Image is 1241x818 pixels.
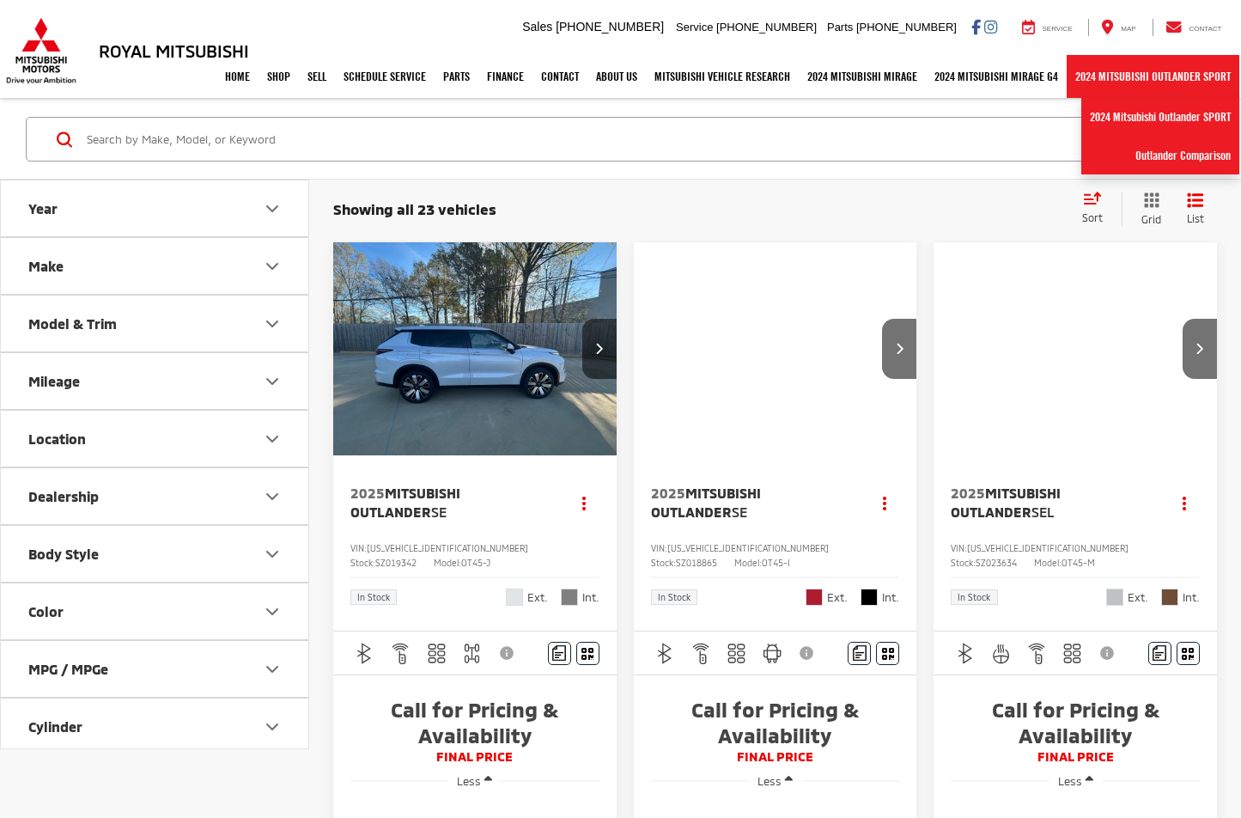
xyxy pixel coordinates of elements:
[350,558,375,568] span: Stock:
[333,200,496,217] span: Showing all 23 vehicles
[332,242,618,456] img: 2025 Mitsubishi Outlander SE
[716,21,817,34] span: [PHONE_NUMBER]
[732,504,747,520] span: SE
[762,558,790,568] span: OT45-I
[806,589,823,606] span: Red Diamond
[1,296,310,351] button: Model & TrimModel & Trim
[951,748,1200,766] span: FINAL PRICE
[955,643,976,664] img: Bluetooth®
[527,589,548,606] span: Ext.
[869,488,899,518] button: Actions
[262,544,283,565] div: Body Style
[461,558,490,568] span: OT45-J
[856,21,957,34] span: [PHONE_NUMBER]
[350,485,385,501] span: 2025
[651,543,667,553] span: VIN:
[262,429,283,449] div: Location
[861,589,878,606] span: Black
[581,646,593,660] i: Window Sticker
[259,55,299,98] a: Shop
[262,717,283,737] div: Cylinder
[799,55,926,98] a: 2024 Mitsubishi Mirage
[1128,589,1148,606] span: Ext.
[882,589,899,606] span: Int.
[651,485,761,520] span: Mitsubishi Outlander
[651,484,853,522] a: 2025Mitsubishi OutlanderSE
[28,200,58,217] div: Year
[848,642,871,665] button: Comments
[794,635,823,671] button: View Disclaimer
[951,697,1200,748] span: Call for Pricing & Availability
[827,589,848,606] span: Ext.
[1153,645,1166,660] img: Comments
[28,603,64,620] div: Color
[1,526,310,582] button: Body StyleBody Style
[1174,192,1217,227] button: List View
[262,659,283,680] div: MPG / MPGe
[262,314,283,334] div: Model & Trim
[734,558,762,568] span: Model:
[1187,211,1204,226] span: List
[651,748,900,766] span: FINAL PRICE
[431,504,447,520] span: SE
[958,593,990,601] span: In Stock
[357,593,390,601] span: In Stock
[556,20,664,34] span: [PHONE_NUMBER]
[28,315,117,332] div: Model & Trim
[951,484,1153,522] a: 2025Mitsubishi OutlanderSEL
[1,641,310,697] button: MPG / MPGeMPG / MPGe
[1161,589,1178,606] span: Brick Brown
[478,55,532,98] a: Finance
[350,697,599,748] span: Call for Pricing & Availability
[1,238,310,294] button: MakeMake
[367,543,528,553] span: [US_VEHICLE_IDENTIFICATION_NUMBER]
[651,558,676,568] span: Stock:
[457,774,481,788] span: Less
[951,485,1061,520] span: Mitsubishi Outlander
[984,20,997,34] a: Instagram: Click to visit our Instagram page
[99,41,249,60] h3: Royal Mitsubishi
[262,256,283,277] div: Make
[1122,192,1174,227] button: Grid View
[435,55,478,98] a: Parts: Opens in a new tab
[1,180,310,236] button: YearYear
[876,642,899,665] button: Window Sticker
[676,558,717,568] span: SZ018865
[883,496,886,510] span: dropdown dots
[1034,558,1062,568] span: Model:
[561,589,578,606] span: Light Gray
[299,55,335,98] a: Sell
[532,55,587,98] a: Contact
[1074,192,1122,226] button: Select sort value
[690,643,712,664] img: Remote Start
[522,20,552,34] span: Sales
[28,373,80,389] div: Mileage
[1049,766,1102,797] button: Less
[262,198,283,219] div: Year
[493,635,522,671] button: View Disclaimer
[582,496,586,510] span: dropdown dots
[506,589,523,606] span: White Diamond
[85,119,1107,160] input: Search by Make, Model, or Keyword
[853,645,867,660] img: Comments
[1,353,310,409] button: MileageMileage
[28,661,108,677] div: MPG / MPGe
[3,17,80,84] img: Mitsubishi
[434,558,461,568] span: Model:
[350,543,367,553] span: VIN:
[1170,488,1200,518] button: Actions
[569,488,599,518] button: Actions
[1094,635,1123,671] button: View Disclaimer
[1067,55,1239,98] a: 2024 Mitsubishi Outlander SPORT
[976,558,1017,568] span: SZ023634
[582,589,599,606] span: Int.
[335,55,435,98] a: Schedule Service: Opens in a new tab
[552,645,566,660] img: Comments
[1062,643,1083,664] img: 3rd Row Seating
[262,601,283,622] div: Color
[1,411,310,467] button: LocationLocation
[1058,774,1082,788] span: Less
[332,242,618,455] div: 2025 Mitsubishi Outlander SE 0
[350,748,599,766] span: FINAL PRICE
